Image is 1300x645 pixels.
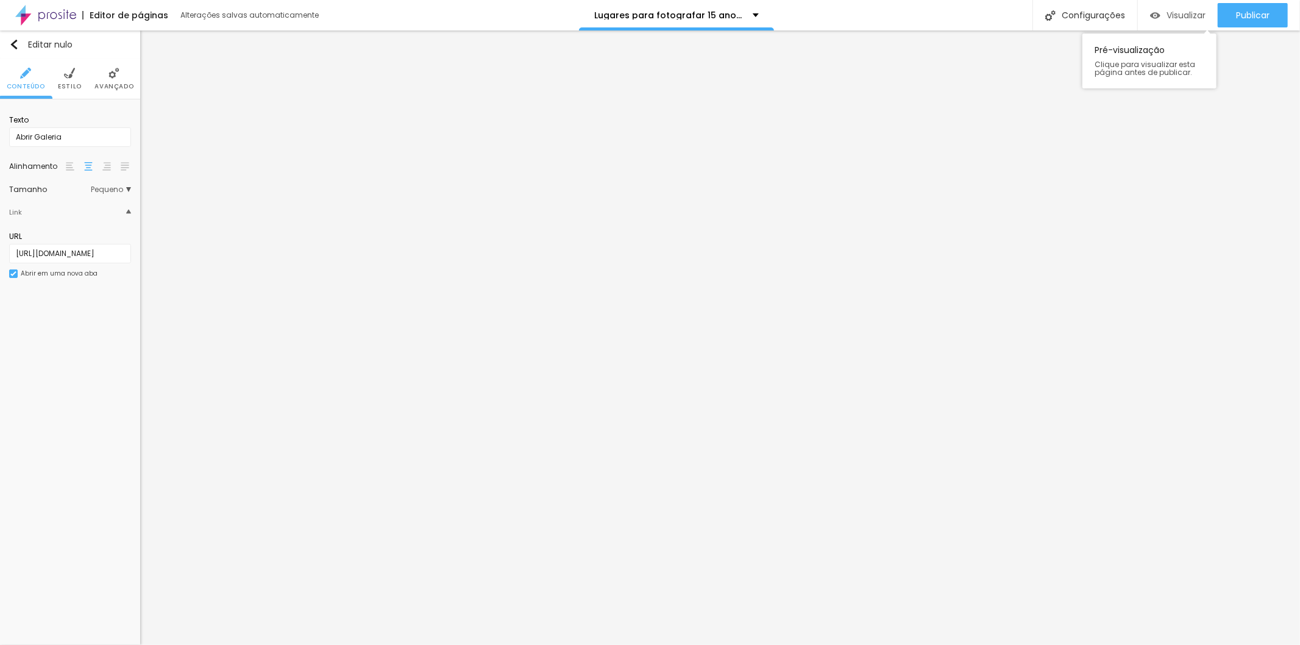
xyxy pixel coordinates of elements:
img: paragraph-center-align.svg [84,162,93,171]
font: Texto [9,115,29,125]
button: Visualizar [1138,3,1218,27]
font: Pequeno [91,184,123,194]
font: Alterações salvas automaticamente [180,10,319,20]
iframe: Editor [140,30,1300,645]
font: Visualizar [1167,9,1206,21]
img: view-1.svg [1150,10,1160,21]
img: Ícone [64,68,75,79]
div: ÍconeLink [9,199,131,225]
font: Tamanho [9,184,47,194]
font: Alinhamento [9,161,57,171]
font: Pré-visualização [1095,44,1165,56]
font: Clique para visualizar esta página antes de publicar. [1095,59,1195,77]
font: Estilo [58,82,82,91]
img: paragraph-justified-align.svg [121,162,129,171]
img: Ícone [20,68,31,79]
img: Ícone [108,68,119,79]
font: Configurações [1062,9,1125,21]
font: Lugares para fotografar 15 anos em [GEOGRAPHIC_DATA] [594,9,858,21]
font: Abrir em uma nova aba [21,269,98,278]
button: Publicar [1218,3,1288,27]
font: Editar nulo [28,38,73,51]
img: paragraph-left-align.svg [66,162,74,171]
font: Link [9,207,22,217]
font: Avançado [94,82,133,91]
font: Conteúdo [7,82,45,91]
img: Ícone [126,209,131,214]
img: Ícone [10,271,16,277]
img: Ícone [1045,10,1056,21]
font: Editor de páginas [90,9,168,21]
font: Publicar [1236,9,1270,21]
img: paragraph-right-align.svg [102,162,111,171]
font: URL [9,231,22,241]
img: Ícone [9,40,19,49]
